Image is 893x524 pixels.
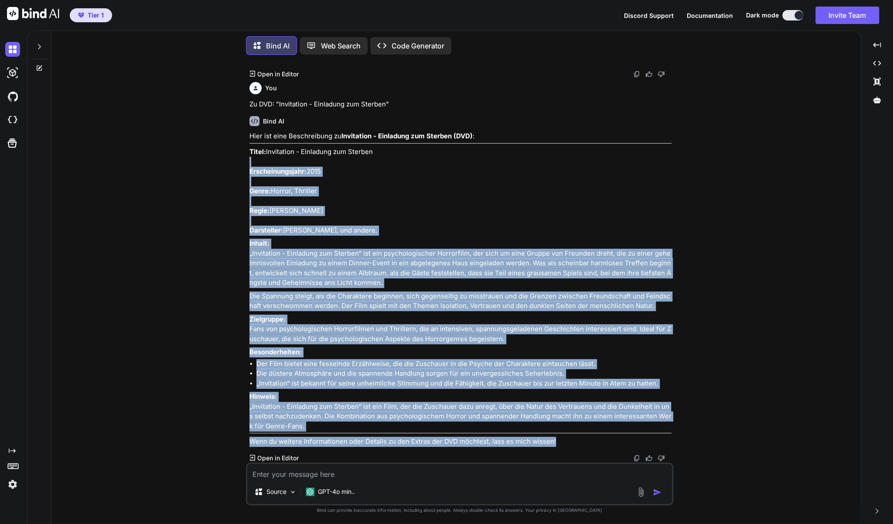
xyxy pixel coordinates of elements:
[78,13,84,18] img: premium
[256,359,671,369] li: Der Film bietet eine fesselnde Erzählweise, die die Zuschauer in die Psyche der Charaktere eintau...
[249,239,671,288] p: „Invitation - Einladung zum Sterben“ ist ein psychologischer Horrorfilm, der sich um eine Gruppe ...
[249,239,269,247] strong: Inhalt:
[249,187,271,195] strong: Genre:
[266,41,290,51] p: Bind AI
[256,379,671,389] li: „Invitation“ ist bekannt für seine unheimliche Stimmung und die Fähigkeit, die Zuschauer bis zur ...
[263,117,284,126] h6: Bind AI
[687,11,733,20] button: Documentation
[257,70,298,79] p: Open in Editor
[658,455,665,462] img: dislike
[633,71,640,78] img: copy
[249,99,671,110] p: Zu DVD: "Invitation - Einladung zum Sterben"
[341,132,473,140] strong: Invitation - Einladung zum Sterben (DVD)
[249,291,671,311] p: Die Spannung steigt, als die Charaktere beginnen, sich gegenseitig zu misstrauen und die Grenzen ...
[249,131,671,141] p: Hier ist eine Beschreibung zu :
[249,315,671,344] p: Fans von psychologischen Horrorfilmen und Thrillern, die an intensiven, spannungsgeladenen Geschi...
[645,71,652,78] img: like
[645,455,652,462] img: like
[249,147,671,236] p: Invitation - Einladung zum Sterben 2015 Horror, Thriller [PERSON_NAME] [PERSON_NAME], und andere.
[7,7,59,20] img: Bind AI
[624,12,674,19] span: Discord Support
[321,41,361,51] p: Web Search
[5,42,20,57] img: darkChat
[256,369,671,379] li: Die düstere Atmosphäre und die spannende Handlung sorgen für ein unvergessliches Seherlebnis.
[70,8,112,22] button: premiumTier 1
[624,11,674,20] button: Discord Support
[249,147,266,156] strong: Titel:
[249,206,269,215] strong: Regie:
[815,7,879,24] button: Invite Team
[249,167,307,175] strong: Erscheinungsjahr:
[249,348,302,356] strong: Besonderheiten:
[653,488,661,497] img: icon
[658,71,665,78] img: dislike
[88,11,104,20] span: Tier 1
[265,84,277,92] h6: You
[306,487,314,496] img: GPT-4o mini
[249,392,277,401] strong: Hinweis:
[249,392,671,431] p: „Invitation - Einladung zum Sterben“ ist ein Film, der die Zuschauer dazu anregt, über die Natur ...
[5,65,20,80] img: darkAi-studio
[633,455,640,462] img: copy
[257,454,298,462] p: Open in Editor
[318,487,355,496] p: GPT-4o min..
[5,477,20,492] img: settings
[289,488,297,496] img: Pick Models
[636,487,646,497] img: attachment
[249,437,671,447] p: Wenn du weitere Informationen oder Details zu den Extras der DVD möchtest, lass es mich wissen!
[246,507,673,514] p: Bind can provide inaccurate information, including about people. Always double-check its answers....
[5,113,20,127] img: cloudideIcon
[687,12,733,19] span: Documentation
[746,11,779,20] span: Dark mode
[249,226,283,234] strong: Darsteller:
[266,487,286,496] p: Source
[5,89,20,104] img: githubDark
[392,41,444,51] p: Code Generator
[249,315,286,323] strong: Zielgruppe:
